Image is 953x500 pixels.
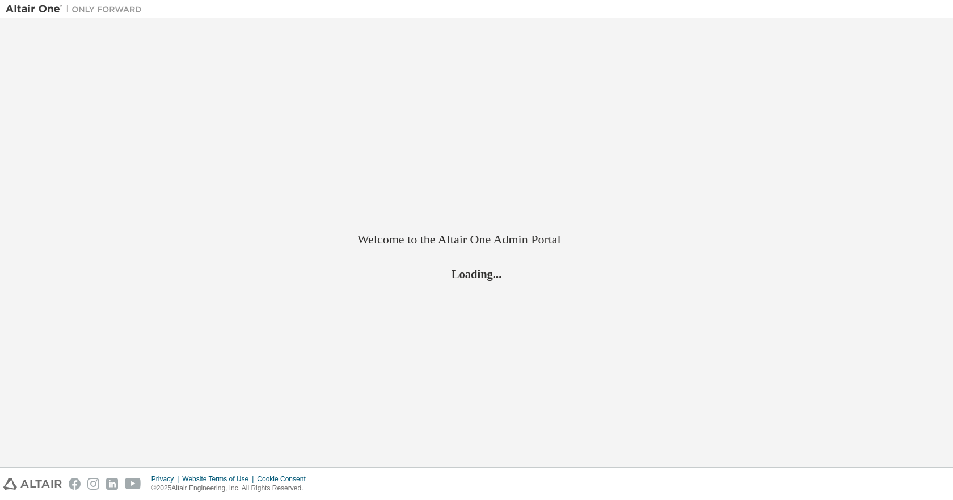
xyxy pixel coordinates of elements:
h2: Welcome to the Altair One Admin Portal [357,232,596,247]
div: Website Terms of Use [182,474,257,484]
img: youtube.svg [125,478,141,490]
div: Privacy [151,474,182,484]
img: instagram.svg [87,478,99,490]
img: Altair One [6,3,147,15]
div: Cookie Consent [257,474,312,484]
p: © 2025 Altair Engineering, Inc. All Rights Reserved. [151,484,313,493]
img: altair_logo.svg [3,478,62,490]
img: facebook.svg [69,478,81,490]
h2: Loading... [357,266,596,281]
img: linkedin.svg [106,478,118,490]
